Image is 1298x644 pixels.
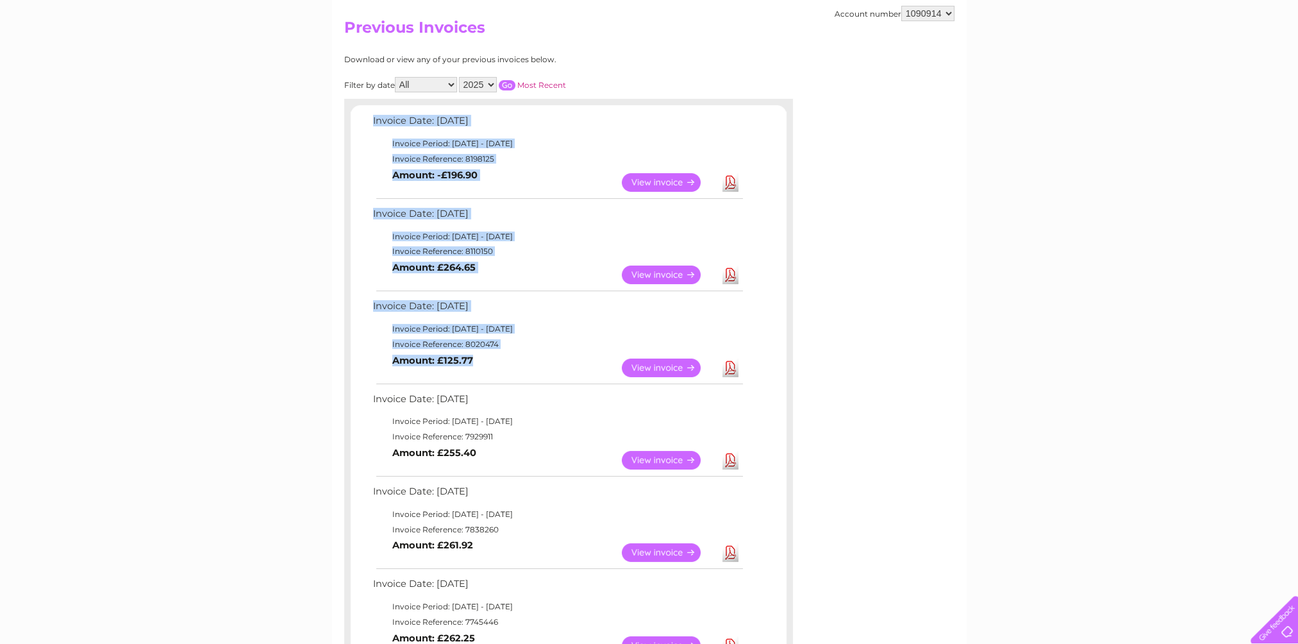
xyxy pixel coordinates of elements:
td: Invoice Reference: 8198125 [370,151,745,167]
a: Blog [1186,55,1205,64]
b: Amount: £261.92 [392,539,473,551]
td: Invoice Period: [DATE] - [DATE] [370,507,745,522]
div: Filter by date [344,77,681,92]
td: Invoice Period: [DATE] - [DATE] [370,136,745,151]
b: Amount: £262.25 [392,632,475,644]
td: Invoice Reference: 8020474 [370,337,745,352]
b: Amount: £264.65 [392,262,476,273]
a: View [622,451,716,470]
td: Invoice Date: [DATE] [370,483,745,507]
h2: Previous Invoices [344,19,954,43]
td: Invoice Date: [DATE] [370,391,745,414]
a: Contact [1213,55,1244,64]
a: Download [722,543,738,562]
td: Invoice Date: [DATE] [370,205,745,229]
td: Invoice Period: [DATE] - [DATE] [370,321,745,337]
a: Water [1072,55,1097,64]
td: Invoice Period: [DATE] - [DATE] [370,414,745,429]
div: Clear Business is a trading name of Verastar Limited (registered in [GEOGRAPHIC_DATA] No. 3667643... [347,7,953,62]
a: View [622,173,716,192]
a: 0333 014 3131 [1056,6,1145,22]
a: View [622,359,716,377]
b: Amount: £255.40 [392,447,476,459]
div: Account number [835,6,954,21]
a: Telecoms [1140,55,1179,64]
a: Download [722,451,738,470]
td: Invoice Reference: 7745446 [370,614,745,630]
a: Download [722,266,738,284]
td: Invoice Date: [DATE] [370,112,745,136]
a: View [622,543,716,562]
td: Invoice Period: [DATE] - [DATE] [370,599,745,614]
a: Most Recent [517,80,566,90]
a: Log out [1256,55,1286,64]
td: Invoice Period: [DATE] - [DATE] [370,229,745,244]
a: View [622,266,716,284]
td: Invoice Reference: 7929911 [370,429,745,445]
b: Amount: -£196.90 [392,169,478,181]
img: logo.png [46,33,111,72]
b: Amount: £125.77 [392,355,473,366]
a: Download [722,173,738,192]
td: Invoice Reference: 8110150 [370,244,745,259]
div: Download or view any of your previous invoices below. [344,55,681,64]
td: Invoice Reference: 7838260 [370,522,745,538]
a: Download [722,359,738,377]
td: Invoice Date: [DATE] [370,575,745,599]
a: Energy [1104,55,1133,64]
td: Invoice Date: [DATE] [370,298,745,321]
